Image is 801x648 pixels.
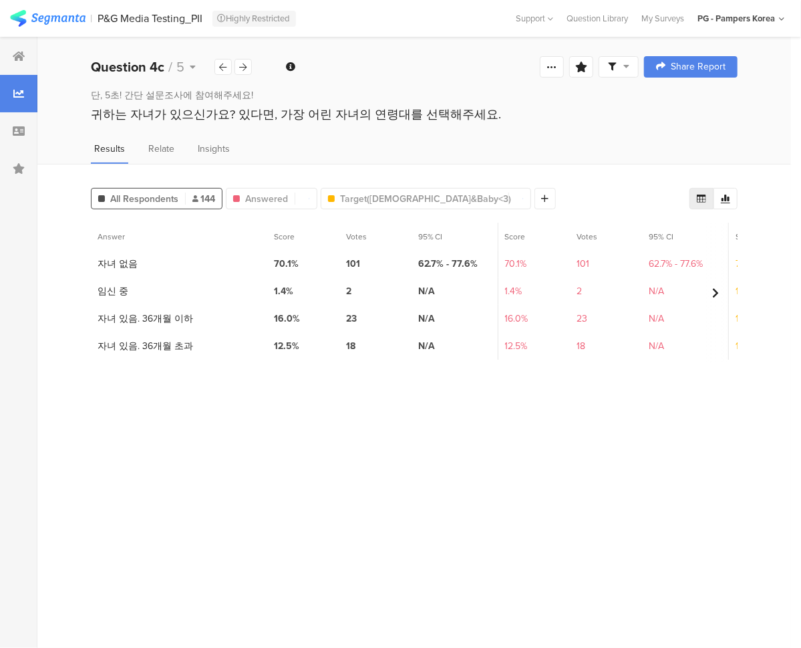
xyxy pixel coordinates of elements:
section: 자녀 있음. 36개월 초과 [98,339,193,353]
span: N/A [418,339,435,353]
span: Relate [148,142,174,156]
span: Insights [198,142,230,156]
span: / [168,57,172,77]
span: 95% CI [418,231,443,243]
span: Votes [346,231,367,243]
span: 62.7% - 77.6% [649,257,703,271]
span: 18 [577,339,585,353]
span: 95% CI [649,231,673,243]
span: N/A [418,312,435,326]
section: 임신 중 [98,284,128,298]
div: Support [516,8,553,29]
span: Score [274,231,295,243]
span: N/A [649,312,664,326]
span: 101 [346,257,360,271]
div: 단, 5초! 간단 설문조사에 참여해주세요! [91,88,738,102]
span: 1.4% [736,284,753,298]
span: 12.5% [736,339,758,353]
span: 1.4% [505,284,522,298]
span: 62.7% - 77.6% [418,257,478,271]
span: Answered [245,192,288,206]
span: 23 [346,312,357,326]
span: 16.0% [274,312,300,326]
b: Question 4c [91,57,164,77]
span: N/A [649,339,664,353]
span: Results [94,142,125,156]
span: 12.5% [505,339,528,353]
span: 101 [577,257,589,271]
section: 자녀 있음. 36개월 이하 [98,312,193,326]
span: All Respondents [110,192,178,206]
span: Score [736,231,756,243]
span: N/A [418,284,435,298]
span: 70.1% [274,257,299,271]
span: 16.0% [505,312,528,326]
div: Highly Restricted [212,11,296,27]
span: 144 [192,192,215,206]
div: | [91,11,93,26]
span: Votes [577,231,597,243]
span: 5 [176,57,184,77]
span: 12.5% [274,339,299,353]
span: Share Report [671,62,726,72]
span: Answer [98,231,125,243]
section: 자녀 없음 [98,257,138,271]
span: 70.1% [505,257,527,271]
span: 70.1% [736,257,758,271]
span: N/A [649,284,664,298]
span: Score [505,231,526,243]
div: PG - Pampers Korea [697,12,775,25]
span: 18 [346,339,355,353]
span: Target([DEMOGRAPHIC_DATA]&Baby<3) [340,192,502,206]
div: P&G Media Testing_PII [98,12,203,25]
span: 16.0% [736,312,759,326]
span: 2 [346,284,351,298]
span: 1.4% [274,284,293,298]
a: Question Library [560,12,635,25]
div: 귀하는 자녀가 있으신가요? 있다면, 가장 어린 자녀의 연령대를 선택해주세요. [91,106,738,123]
span: 2 [577,284,582,298]
span: 23 [577,312,587,326]
img: segmanta logo [10,10,86,27]
a: My Surveys [635,12,691,25]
